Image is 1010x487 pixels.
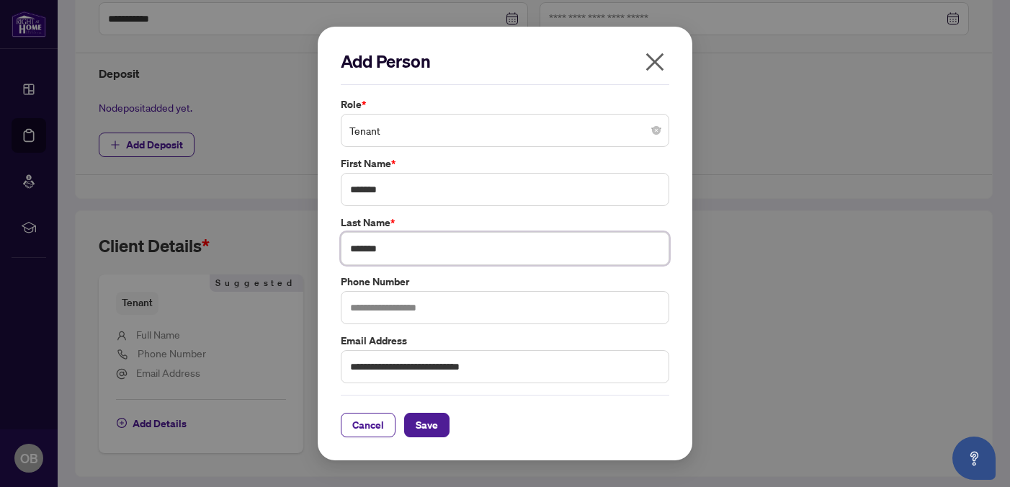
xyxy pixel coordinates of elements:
button: Save [404,413,450,437]
label: Phone Number [341,274,669,290]
span: close-circle [652,126,661,135]
label: Last Name [341,215,669,231]
label: Role [341,97,669,112]
span: Tenant [349,117,661,144]
label: Email Address [341,333,669,349]
button: Open asap [952,437,996,480]
label: First Name [341,156,669,171]
button: Cancel [341,413,395,437]
span: close [643,50,666,73]
span: Save [416,414,438,437]
span: Cancel [352,414,384,437]
h2: Add Person [341,50,669,73]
